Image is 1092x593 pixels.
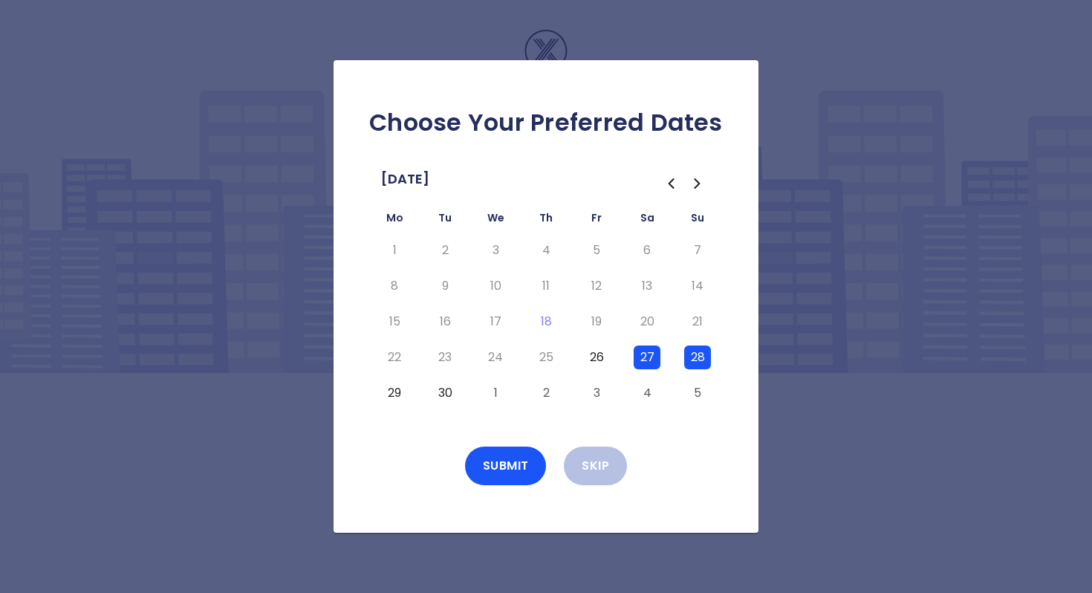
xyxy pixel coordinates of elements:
button: Saturday, September 6th, 2025 [634,239,660,262]
button: Saturday, September 13th, 2025 [634,274,660,298]
th: Thursday [521,209,571,233]
button: Monday, September 1st, 2025 [381,239,408,262]
button: Friday, September 26th, 2025 [583,346,610,369]
button: Wednesday, September 17th, 2025 [482,310,509,334]
button: Friday, September 19th, 2025 [583,310,610,334]
button: Tuesday, September 2nd, 2025 [432,239,458,262]
button: Tuesday, September 30th, 2025 [432,381,458,405]
span: [DATE] [381,167,429,191]
img: Logo [472,30,620,103]
table: September 2025 [369,209,723,411]
button: Tuesday, September 9th, 2025 [432,274,458,298]
button: Go to the Next Month [684,170,711,197]
th: Sunday [672,209,723,233]
button: Skip [564,447,627,485]
button: Tuesday, September 16th, 2025 [432,310,458,334]
button: Sunday, October 5th, 2025 [684,381,711,405]
button: Submit [465,447,547,485]
button: Saturday, September 20th, 2025 [634,310,660,334]
button: Sunday, September 28th, 2025, selected [684,346,711,369]
button: Monday, September 22nd, 2025 [381,346,408,369]
th: Wednesday [470,209,521,233]
button: Wednesday, September 3rd, 2025 [482,239,509,262]
th: Friday [571,209,622,233]
button: Thursday, September 25th, 2025 [533,346,559,369]
button: Wednesday, September 10th, 2025 [482,274,509,298]
button: Sunday, September 7th, 2025 [684,239,711,262]
th: Monday [369,209,420,233]
button: Saturday, October 4th, 2025 [634,381,660,405]
th: Tuesday [420,209,470,233]
h2: Choose Your Preferred Dates [357,108,735,137]
button: Wednesday, September 24th, 2025 [482,346,509,369]
button: Go to the Previous Month [657,170,684,197]
button: Friday, October 3rd, 2025 [583,381,610,405]
button: Thursday, September 4th, 2025 [533,239,559,262]
button: Monday, September 15th, 2025 [381,310,408,334]
button: Today, Thursday, September 18th, 2025 [533,310,559,334]
button: Wednesday, October 1st, 2025 [482,381,509,405]
th: Saturday [622,209,672,233]
button: Monday, September 8th, 2025 [381,274,408,298]
button: Tuesday, September 23rd, 2025 [432,346,458,369]
button: Thursday, September 11th, 2025 [533,274,559,298]
button: Saturday, September 27th, 2025, selected [634,346,660,369]
button: Thursday, October 2nd, 2025 [533,381,559,405]
button: Monday, September 29th, 2025 [381,381,408,405]
button: Sunday, September 21st, 2025 [684,310,711,334]
button: Friday, September 5th, 2025 [583,239,610,262]
button: Sunday, September 14th, 2025 [684,274,711,298]
button: Friday, September 12th, 2025 [583,274,610,298]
